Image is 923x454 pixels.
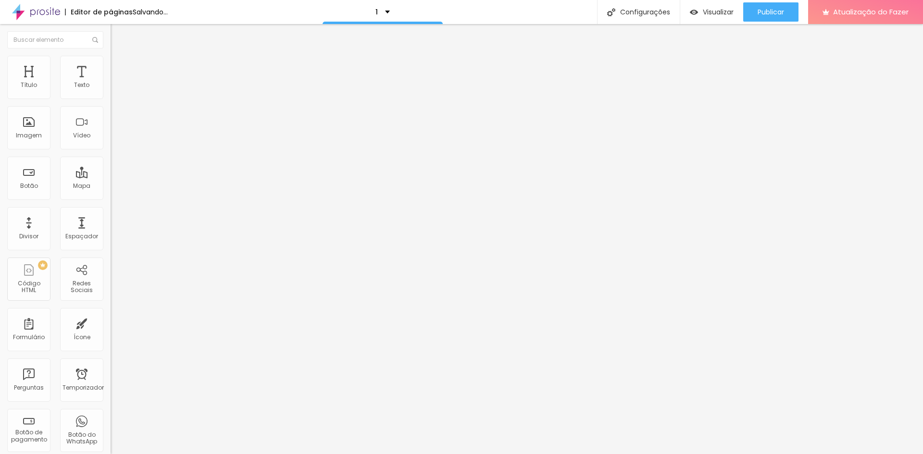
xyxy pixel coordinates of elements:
[111,24,923,454] iframe: Editor
[703,7,734,17] font: Visualizar
[607,8,615,16] img: Ícone
[7,31,103,49] input: Buscar elemento
[133,9,168,15] div: Salvando...
[65,232,98,240] font: Espaçador
[690,8,698,16] img: view-1.svg
[375,7,378,17] font: 1
[21,81,37,89] font: Título
[71,279,93,294] font: Redes Sociais
[62,383,104,392] font: Temporizador
[73,131,90,139] font: Vídeo
[74,81,89,89] font: Texto
[20,182,38,190] font: Botão
[73,182,90,190] font: Mapa
[19,232,38,240] font: Divisor
[14,383,44,392] font: Perguntas
[71,7,133,17] font: Editor de páginas
[620,7,670,17] font: Configurações
[758,7,784,17] font: Publicar
[743,2,798,22] button: Publicar
[680,2,743,22] button: Visualizar
[13,333,45,341] font: Formulário
[66,430,97,445] font: Botão do WhatsApp
[18,279,40,294] font: Código HTML
[92,37,98,43] img: Ícone
[74,333,90,341] font: Ícone
[833,7,909,17] font: Atualização do Fazer
[11,428,47,443] font: Botão de pagamento
[16,131,42,139] font: Imagem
